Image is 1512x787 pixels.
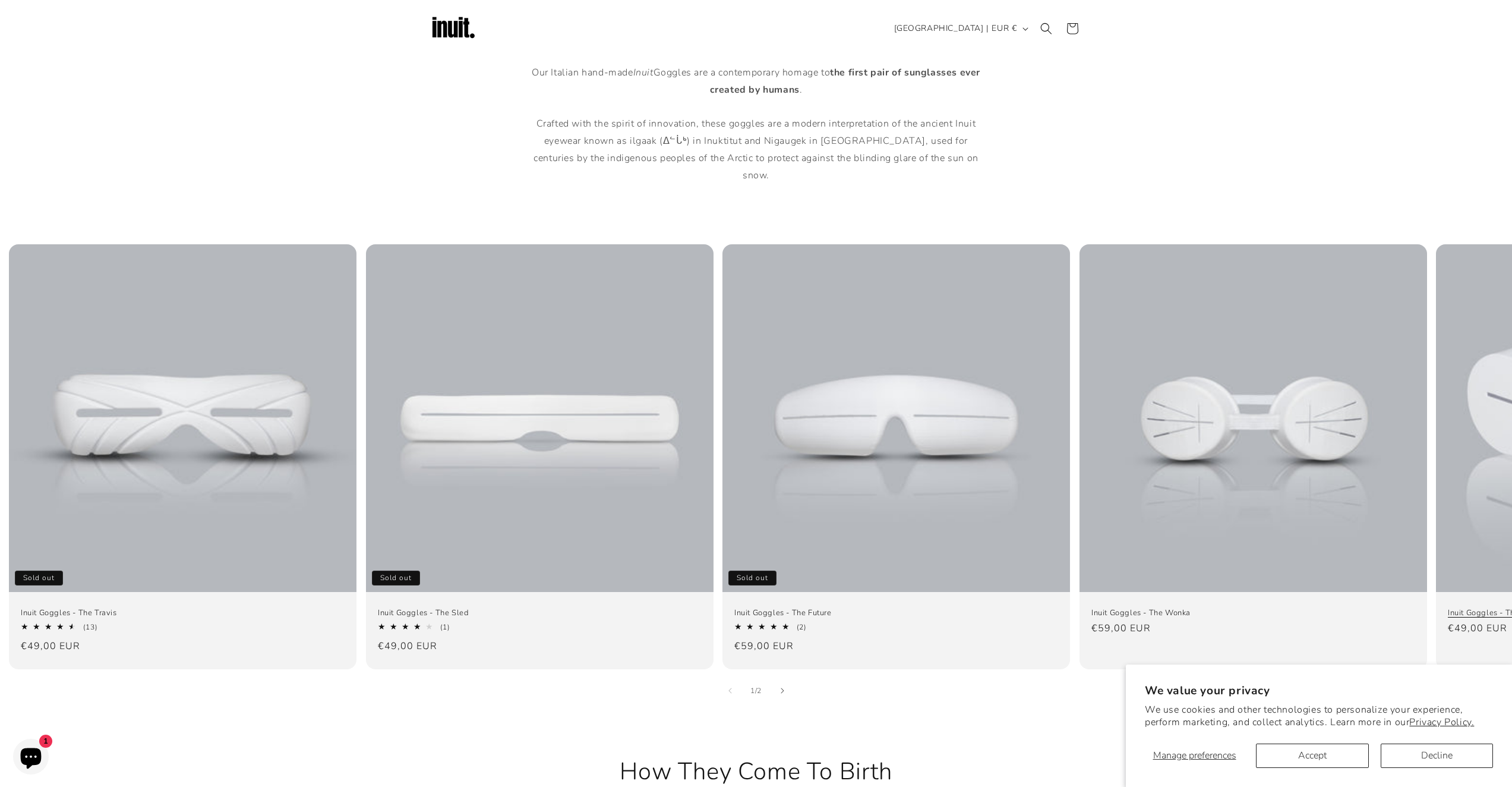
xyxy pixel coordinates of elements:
[750,685,755,697] span: 1
[633,66,654,79] em: Inuit
[755,685,757,697] span: /
[430,5,477,52] img: Inuit Logo
[717,678,743,704] button: Slide left
[1153,749,1236,762] span: Manage preferences
[887,17,1033,40] button: [GEOGRAPHIC_DATA] | EUR €
[830,66,957,79] strong: the first pair of sunglasses
[757,685,762,697] span: 2
[1381,744,1493,768] button: Decline
[1409,716,1474,729] a: Privacy Policy.
[21,607,345,618] a: Inuit Goggles - The Travis
[769,678,796,704] button: Slide right
[1145,704,1493,729] p: We use cookies and other technologies to personalize your experience, perform marketing, and coll...
[1145,684,1493,698] h2: We value your privacy
[1091,607,1415,618] a: Inuit Goggles - The Wonka
[1033,15,1059,42] summary: Search
[1256,744,1368,768] button: Accept
[10,739,52,777] inbox-online-store-chat: Shopify online store chat
[710,66,980,96] strong: ever created by humans
[894,22,1017,34] span: [GEOGRAPHIC_DATA] | EUR €
[1145,744,1244,768] button: Manage preferences
[378,607,702,618] a: Inuit Goggles - The Sled
[525,756,988,787] h2: How They Come To Birth
[734,607,1058,618] a: Inuit Goggles - The Future
[525,64,988,184] p: Our Italian hand-made Goggles are a contemporary homage to . Crafted with the spirit of innovatio...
